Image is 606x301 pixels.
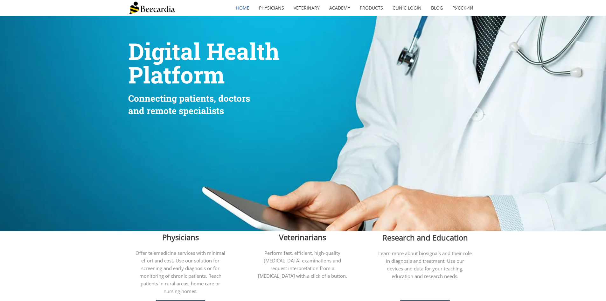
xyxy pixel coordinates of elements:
span: Physicians [162,232,199,242]
a: Products [355,1,388,15]
span: Digital Health [128,36,280,66]
a: Clinic Login [388,1,426,15]
span: Connecting patients, doctors [128,92,250,104]
a: Veterinary [289,1,324,15]
span: Veterinarians [279,232,326,242]
span: Research and Education [382,232,468,243]
a: Blog [426,1,448,15]
a: home [231,1,254,15]
a: Русский [448,1,478,15]
a: Academy [324,1,355,15]
span: and remote specialists [128,105,224,117]
a: Physicians [254,1,289,15]
span: Offer telemedicine services with minimal effort and cost. Use our solution for screening and earl... [136,250,225,294]
span: Learn more about biosignals and their role in diagnosis and treatment. Use our devices and data f... [378,250,472,279]
img: Beecardia [128,2,175,14]
span: Perform fast, efficient, high-quality [MEDICAL_DATA] examinations and request interpretation from... [258,250,347,279]
span: Platform [128,60,225,90]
